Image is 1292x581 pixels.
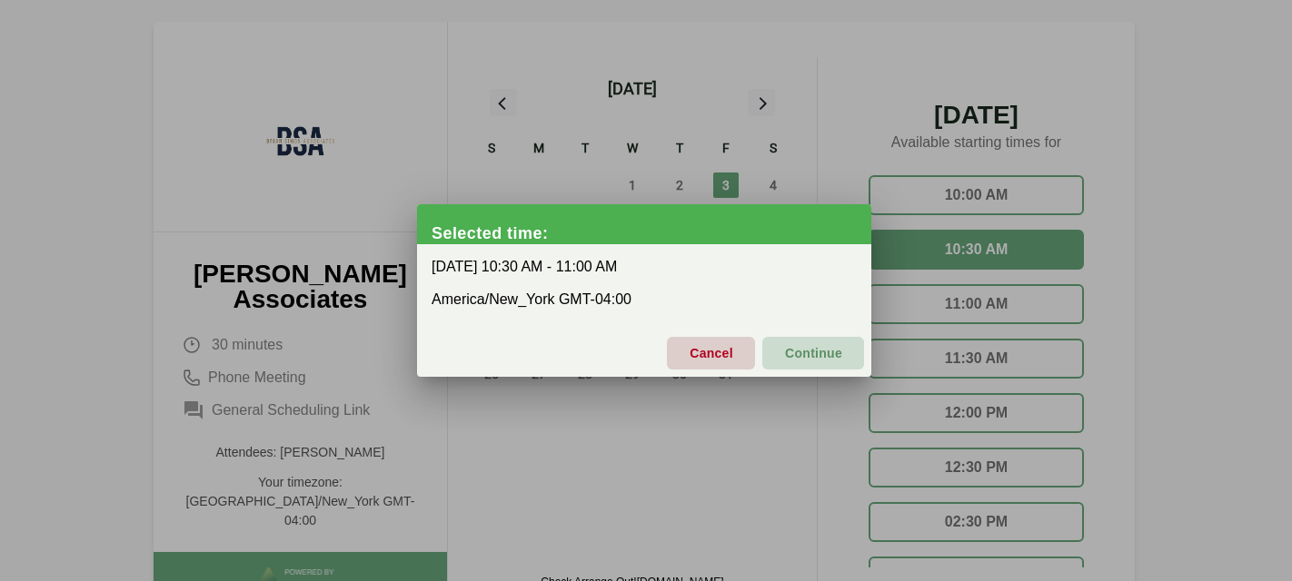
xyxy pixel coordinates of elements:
button: Cancel [667,337,755,369]
span: Cancel [689,334,733,372]
div: Selected time: [432,224,871,242]
div: [DATE] 10:30 AM - 11:00 AM America/New_York GMT-04:00 [417,244,871,322]
span: Continue [784,334,842,372]
button: Continue [762,337,864,369]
